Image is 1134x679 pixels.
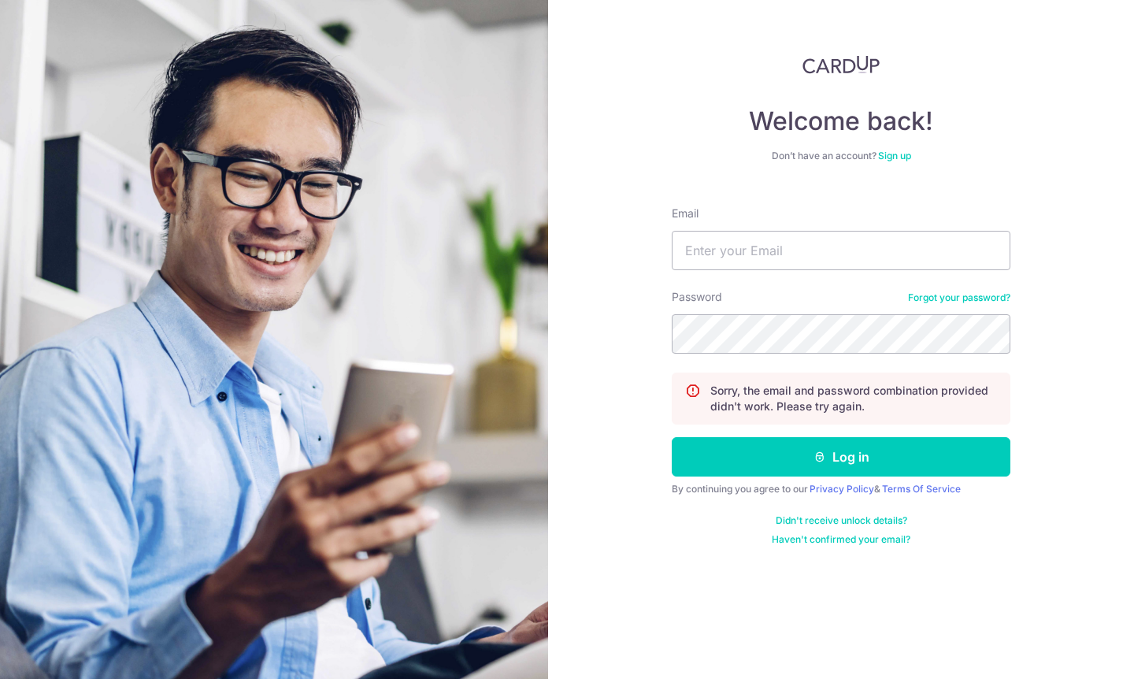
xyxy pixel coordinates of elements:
[672,206,699,221] label: Email
[672,106,1010,137] h4: Welcome back!
[908,291,1010,304] a: Forgot your password?
[672,231,1010,270] input: Enter your Email
[710,383,997,414] p: Sorry, the email and password combination provided didn't work. Please try again.
[772,533,910,546] a: Haven't confirmed your email?
[878,150,911,161] a: Sign up
[672,289,722,305] label: Password
[810,483,874,495] a: Privacy Policy
[776,514,907,527] a: Didn't receive unlock details?
[882,483,961,495] a: Terms Of Service
[672,437,1010,477] button: Log in
[672,483,1010,495] div: By continuing you agree to our &
[802,55,880,74] img: CardUp Logo
[672,150,1010,162] div: Don’t have an account?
